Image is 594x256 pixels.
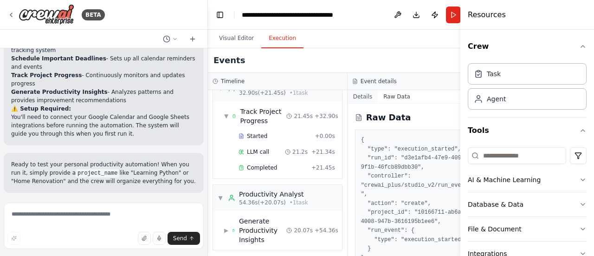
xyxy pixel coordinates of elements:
[366,111,411,124] h2: Raw Data
[247,132,267,140] span: Started
[11,113,196,138] p: You'll need to connect your Google Calendar and Google Sheets integrations before running the aut...
[213,8,226,21] button: Hide left sidebar
[224,112,228,120] span: ▼
[468,200,523,209] div: Database & Data
[221,78,245,85] h3: Timeline
[11,55,106,62] strong: Schedule Important Deadlines
[311,148,335,156] span: + 21.34s
[11,72,82,79] strong: Track Project Progress
[290,199,308,206] span: • 1 task
[213,54,245,67] h2: Events
[159,33,181,45] button: Switch to previous chat
[242,10,346,20] nav: breadcrumb
[468,217,587,241] button: File & Document
[11,160,196,185] p: Ready to test your personal productivity automation! When you run it, simply provide a like "Lear...
[7,232,20,245] button: Improve this prompt
[468,168,587,192] button: AI & Machine Learning
[261,29,303,48] button: Execution
[378,90,416,103] button: Raw Data
[11,88,196,105] li: - Analyzes patterns and provides improvement recommendations
[168,232,200,245] button: Send
[468,175,541,184] div: AI & Machine Learning
[315,132,335,140] span: + 0.00s
[239,190,308,199] div: Productivity Analyst
[76,169,119,177] code: project_name
[212,29,261,48] button: Visual Editor
[239,89,286,97] span: 32.90s (+21.45s)
[487,94,506,104] div: Agent
[468,192,587,217] button: Database & Data
[468,33,587,59] button: Crew
[315,227,338,234] span: + 54.36s
[311,164,335,171] span: + 21.45s
[138,232,151,245] button: Upload files
[348,90,378,103] button: Details
[224,227,228,234] span: ▶
[82,9,105,20] div: BETA
[361,78,397,85] h3: Event details
[19,4,74,25] img: Logo
[153,232,166,245] button: Click to speak your automation idea
[11,54,196,71] li: - Sets up all calendar reminders and events
[294,227,313,234] span: 20.07s
[240,107,286,125] span: Track Project Progress
[11,89,108,95] strong: Generate Productivity Insights
[11,71,196,88] li: - Continuously monitors and updates progress
[468,9,506,20] h4: Resources
[239,217,286,244] span: Generate Productivity Insights
[239,199,286,206] span: 54.36s (+20.07s)
[292,148,308,156] span: 21.2s
[173,235,187,242] span: Send
[468,118,587,144] button: Tools
[218,194,223,202] span: ▼
[315,112,338,120] span: + 32.90s
[11,105,71,112] strong: ⚠️ Setup Required:
[247,148,269,156] span: LLM call
[294,112,313,120] span: 21.45s
[468,59,587,117] div: Crew
[290,89,308,97] span: • 1 task
[185,33,200,45] button: Start a new chat
[247,164,277,171] span: Completed
[468,224,522,234] div: File & Document
[487,69,501,79] div: Task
